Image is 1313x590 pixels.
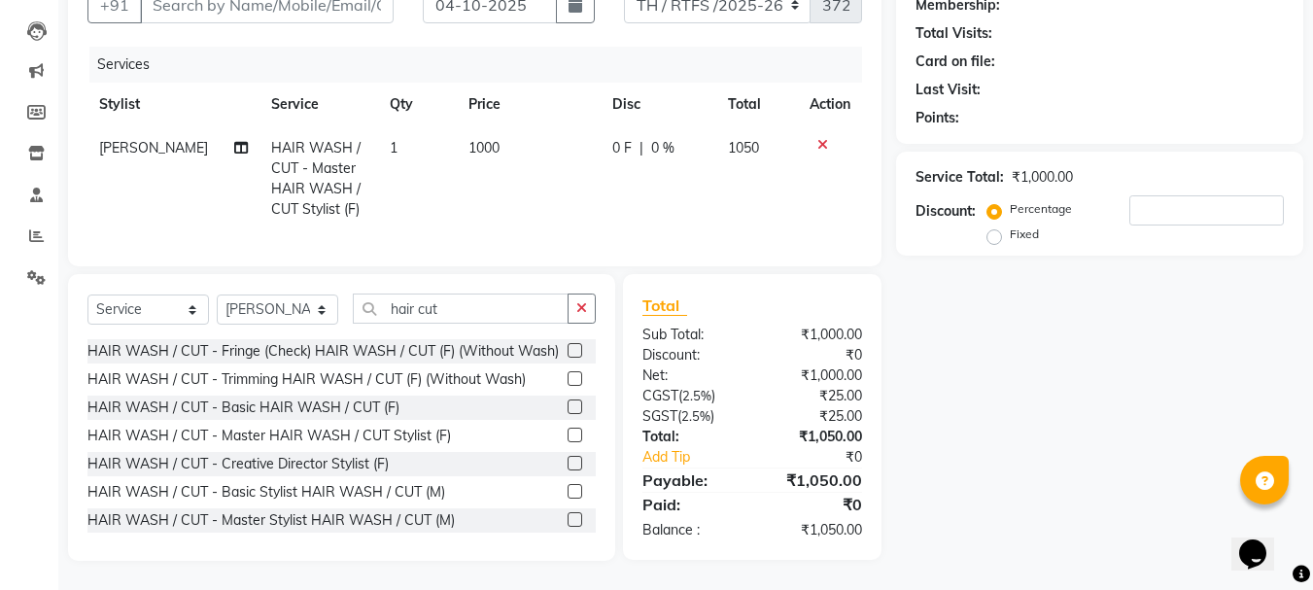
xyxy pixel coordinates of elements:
[628,345,752,365] div: Discount:
[752,365,877,386] div: ₹1,000.00
[916,52,995,72] div: Card on file:
[87,510,455,531] div: HAIR WASH / CUT - Master Stylist HAIR WASH / CUT (M)
[916,167,1004,188] div: Service Total:
[99,139,208,156] span: [PERSON_NAME]
[87,454,389,474] div: HAIR WASH / CUT - Creative Director Stylist (F)
[259,83,378,126] th: Service
[752,386,877,406] div: ₹25.00
[651,138,674,158] span: 0 %
[752,427,877,447] div: ₹1,050.00
[628,469,752,492] div: Payable:
[87,398,399,418] div: HAIR WASH / CUT - Basic HAIR WASH / CUT (F)
[1010,200,1072,218] label: Percentage
[916,201,976,222] div: Discount:
[798,83,862,126] th: Action
[642,387,678,404] span: CGST
[628,520,752,540] div: Balance :
[752,325,877,345] div: ₹1,000.00
[628,386,752,406] div: ( )
[612,138,632,158] span: 0 F
[752,406,877,427] div: ₹25.00
[628,427,752,447] div: Total:
[916,108,959,128] div: Points:
[87,83,259,126] th: Stylist
[628,493,752,516] div: Paid:
[728,139,759,156] span: 1050
[601,83,716,126] th: Disc
[1010,226,1039,243] label: Fixed
[628,325,752,345] div: Sub Total:
[752,469,877,492] div: ₹1,050.00
[752,520,877,540] div: ₹1,050.00
[87,482,445,503] div: HAIR WASH / CUT - Basic Stylist HAIR WASH / CUT (M)
[642,407,677,425] span: SGST
[916,80,981,100] div: Last Visit:
[378,83,457,126] th: Qty
[390,139,397,156] span: 1
[716,83,799,126] th: Total
[752,345,877,365] div: ₹0
[353,294,569,324] input: Search or Scan
[87,426,451,446] div: HAIR WASH / CUT - Master HAIR WASH / CUT Stylist (F)
[774,447,878,468] div: ₹0
[916,23,992,44] div: Total Visits:
[271,139,361,218] span: HAIR WASH / CUT - Master HAIR WASH / CUT Stylist (F)
[682,388,711,403] span: 2.5%
[681,408,710,424] span: 2.5%
[1231,512,1294,571] iframe: chat widget
[89,47,877,83] div: Services
[628,447,773,468] a: Add Tip
[468,139,500,156] span: 1000
[87,341,559,362] div: HAIR WASH / CUT - Fringe (Check) HAIR WASH / CUT (F) (Without Wash)
[628,365,752,386] div: Net:
[639,138,643,158] span: |
[1012,167,1073,188] div: ₹1,000.00
[628,406,752,427] div: ( )
[87,369,526,390] div: HAIR WASH / CUT - Trimming HAIR WASH / CUT (F) (Without Wash)
[752,493,877,516] div: ₹0
[457,83,601,126] th: Price
[642,295,687,316] span: Total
